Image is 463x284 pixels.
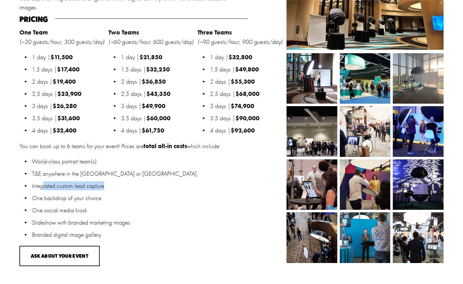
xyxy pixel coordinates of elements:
img: BTS.jpg [380,212,456,263]
em: (~90 guests/hour, 900 guests/day) [197,38,283,45]
button: Ask About Your Event [19,246,100,266]
strong: $92,600 [231,127,255,134]
p: 2.5 days | [32,89,105,98]
p: 2 days | [210,77,283,86]
img: image0.jpeg [376,53,444,104]
strong: $68,000 [235,90,260,97]
p: Branded digital image gallery [32,230,283,239]
strong: $49,900 [142,102,166,110]
img: _FP_2412.jpg [326,53,402,104]
strong: $17,400 [57,65,80,73]
strong: $32,400 [53,127,76,134]
strong: total [144,142,156,150]
strong: $36,850 [142,78,166,85]
strong: $19,400 [53,78,76,85]
img: Nashville HDC-3.jpg [287,53,337,104]
p: 2.5 days | [121,89,194,98]
p: 4 days | [32,126,105,135]
p: 3 days | [32,101,105,111]
img: 271495247_508108323859408_6411661946869337369_n.jpg [393,146,444,210]
strong: $61,750 [142,127,164,134]
p: 4 days | [121,126,194,135]
p: 1 day | [121,53,194,62]
p: One backdrop of your choice [32,194,283,203]
p: 4 days | [210,126,283,135]
p: 2.5 days | [210,89,283,98]
p: Integrated custom lead capture [32,181,283,190]
p: World-class portrait team(s) [32,157,283,166]
p: 3.5 days | [121,114,194,123]
p: One social media kiosk [32,206,283,215]
p: 3.5 days | [210,114,283,123]
strong: Three Teams [197,28,232,36]
p: 3 days | [121,101,194,111]
img: 286202452_616350026872286_2990273153452766304_n.jpg [287,212,337,263]
img: 22-11-16_TDP_BTS_021.jpg [327,106,403,157]
strong: $26,280 [53,102,77,110]
p: 1 day | [32,53,105,62]
p: 2 days | [121,77,194,86]
strong: $45,350 [146,90,171,97]
p: 3.5 days | [32,114,105,123]
p: 1.5 days | [121,65,194,74]
strong: $31,600 [57,114,80,122]
img: 23-08-21_TDP_BTS_017.jpg [277,159,347,210]
strong: $21,850 [139,53,162,61]
p: 3 days | [210,101,283,111]
strong: $11,500 [50,53,73,61]
strong: $32,250 [146,65,170,73]
img: 22-06-23_TwoDudesBTS_295.jpg [321,159,398,210]
strong: all-in costs [158,142,187,150]
p: 2 days | [32,77,105,86]
strong: Two Teams [108,28,139,36]
strong: $90,000 [235,114,260,122]
strong: $49,800 [235,65,259,73]
p: 1 day | [210,53,283,62]
p: T&E anywhere in the [GEOGRAPHIC_DATA] or [GEOGRAPHIC_DATA] [32,169,283,178]
em: (~60 guests/hour, 600 guests/day) [108,38,194,45]
strong: $23,900 [57,90,82,97]
strong: $32,800 [229,53,252,61]
h4: Pricing [19,15,52,23]
em: (~30 guests/hour, 300 guests/day) [19,38,105,45]
p: 1.5 days | [32,65,105,74]
strong: One Team [19,28,48,36]
strong: $74,900 [231,102,254,110]
img: BIO_Backpack.jpg [287,106,358,157]
strong: $55,300 [231,78,255,85]
p: Slideshow with branded marketing images [32,218,283,227]
p: You can book up to 6 teams for your event! Prices are which include: [19,142,283,151]
strong: $60,000 [146,114,171,122]
img: 23-05-18_TDP_BTS_0017.jpg [370,106,446,157]
p: 1.5 days | [210,65,283,74]
img: BTS_190417_Topo_08.jpg [327,212,403,263]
